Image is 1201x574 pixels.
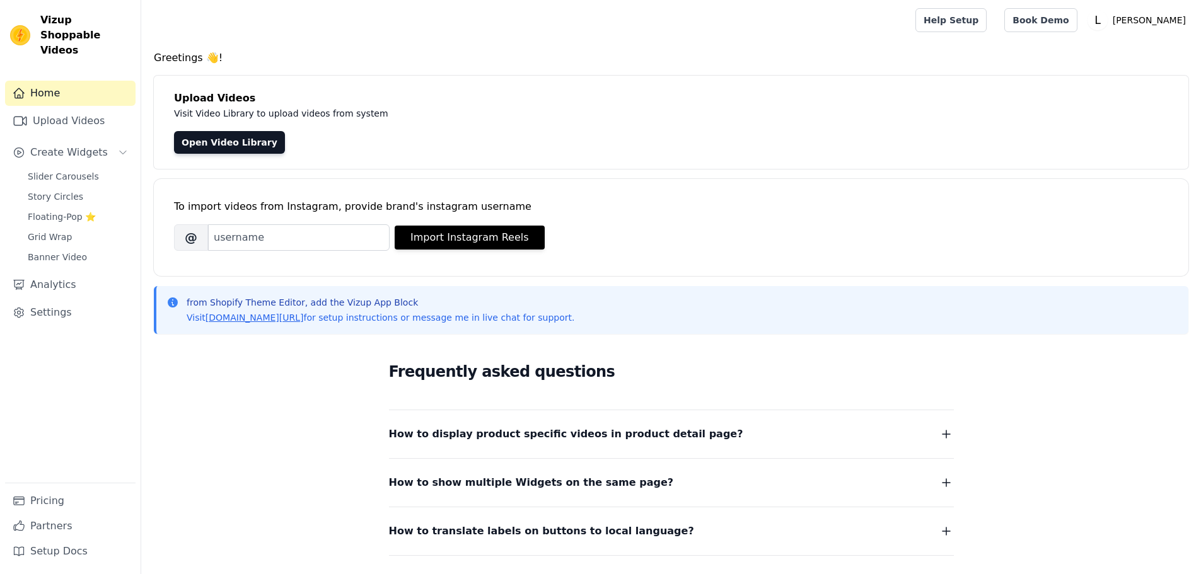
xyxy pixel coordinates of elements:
[30,145,108,160] span: Create Widgets
[174,131,285,154] a: Open Video Library
[915,8,987,32] a: Help Setup
[389,425,954,443] button: How to display product specific videos in product detail page?
[206,313,304,323] a: [DOMAIN_NAME][URL]
[389,359,954,384] h2: Frequently asked questions
[28,210,96,223] span: Floating-Pop ⭐
[28,251,87,263] span: Banner Video
[20,248,136,266] a: Banner Video
[174,106,739,121] p: Visit Video Library to upload videos from system
[20,208,136,226] a: Floating-Pop ⭐
[5,108,136,134] a: Upload Videos
[20,228,136,246] a: Grid Wrap
[5,140,136,165] button: Create Widgets
[395,226,545,250] button: Import Instagram Reels
[1094,14,1101,26] text: L
[174,91,1168,106] h4: Upload Videos
[187,311,574,324] p: Visit for setup instructions or message me in live chat for support.
[5,539,136,564] a: Setup Docs
[1088,9,1191,32] button: L [PERSON_NAME]
[389,522,954,540] button: How to translate labels on buttons to local language?
[208,224,390,251] input: username
[1004,8,1077,32] a: Book Demo
[10,25,30,45] img: Vizup
[389,474,674,491] span: How to show multiple Widgets on the same page?
[1108,9,1191,32] p: [PERSON_NAME]
[5,272,136,297] a: Analytics
[40,13,131,58] span: Vizup Shoppable Videos
[174,199,1168,214] div: To import videos from Instagram, provide brand's instagram username
[174,224,208,251] span: @
[5,514,136,539] a: Partners
[389,474,954,491] button: How to show multiple Widgets on the same page?
[28,231,72,243] span: Grid Wrap
[20,188,136,205] a: Story Circles
[28,190,83,203] span: Story Circles
[187,296,574,309] p: from Shopify Theme Editor, add the Vizup App Block
[5,81,136,106] a: Home
[5,488,136,514] a: Pricing
[389,522,694,540] span: How to translate labels on buttons to local language?
[389,425,743,443] span: How to display product specific videos in product detail page?
[5,300,136,325] a: Settings
[154,50,1188,66] h4: Greetings 👋!
[20,168,136,185] a: Slider Carousels
[28,170,99,183] span: Slider Carousels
